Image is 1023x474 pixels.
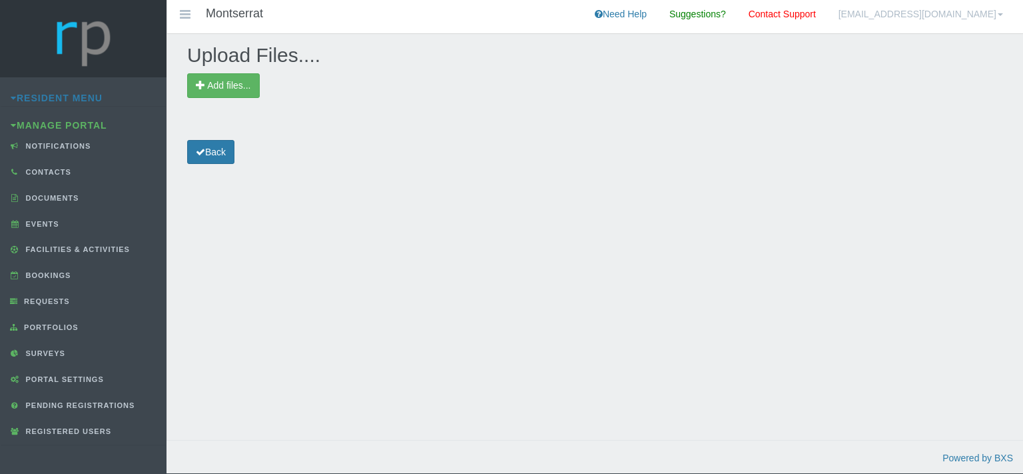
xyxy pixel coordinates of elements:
[206,7,263,21] h4: Montserrat
[187,140,234,165] a: Back
[23,245,130,253] span: Facilities & Activities
[23,427,111,435] span: Registered Users
[23,168,71,176] span: Contacts
[23,194,79,202] span: Documents
[187,44,1003,66] h2: Upload Files....
[23,142,91,150] span: Notifications
[11,93,103,103] a: Resident Menu
[23,401,135,409] span: Pending Registrations
[23,349,65,357] span: Surveys
[21,323,79,331] span: Portfolios
[21,297,70,305] span: Requests
[23,220,59,228] span: Events
[11,120,107,131] a: Manage Portal
[23,375,104,383] span: Portal Settings
[23,271,71,279] span: Bookings
[942,453,1013,463] a: Powered by BXS
[207,80,250,91] span: Add files...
